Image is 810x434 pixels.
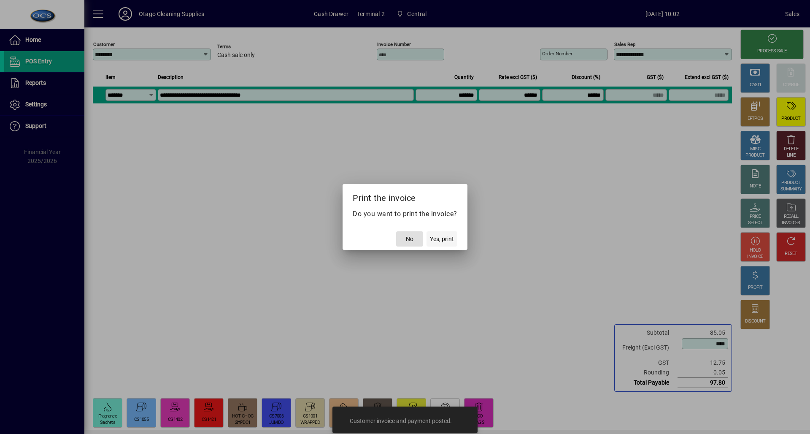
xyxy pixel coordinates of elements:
[343,184,467,209] h2: Print the invoice
[406,235,413,244] span: No
[353,209,457,219] p: Do you want to print the invoice?
[396,231,423,247] button: No
[430,235,454,244] span: Yes, print
[427,231,457,247] button: Yes, print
